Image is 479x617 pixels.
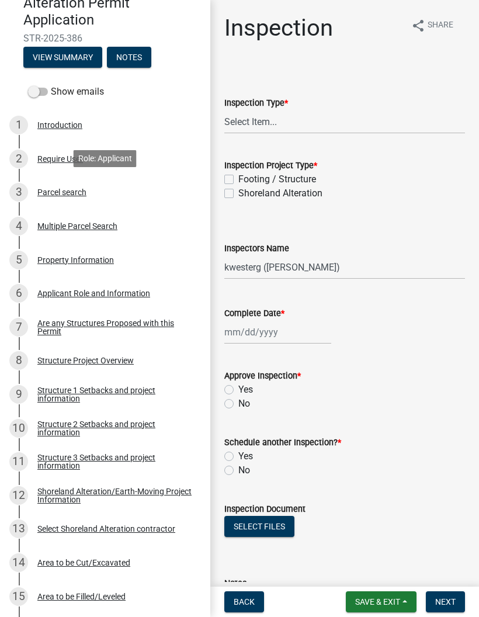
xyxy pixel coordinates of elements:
[37,188,86,196] div: Parcel search
[9,385,28,404] div: 9
[238,172,316,186] label: Footing / Structure
[37,289,150,297] div: Applicant Role and Information
[224,320,331,344] input: mm/dd/yyyy
[411,19,425,33] i: share
[37,559,130,567] div: Area to be Cut/Excavated
[224,439,341,447] label: Schedule another Inspection?
[224,580,247,588] label: Notes
[37,453,192,470] div: Structure 3 Setbacks and project information
[37,525,175,533] div: Select Shoreland Alteration contractor
[435,597,456,606] span: Next
[23,47,102,68] button: View Summary
[402,14,463,37] button: shareShare
[23,33,187,44] span: STR-2025-386
[224,591,264,612] button: Back
[9,419,28,438] div: 10
[9,486,28,505] div: 12
[9,452,28,471] div: 11
[9,150,28,168] div: 2
[224,14,333,42] h1: Inspection
[37,222,117,230] div: Multiple Parcel Search
[28,85,104,99] label: Show emails
[37,256,114,264] div: Property Information
[224,99,288,108] label: Inspection Type
[9,284,28,303] div: 6
[224,516,294,537] button: Select files
[107,54,151,63] wm-modal-confirm: Notes
[234,597,255,606] span: Back
[238,186,322,200] label: Shoreland Alteration
[9,116,28,134] div: 1
[9,587,28,606] div: 15
[37,121,82,129] div: Introduction
[74,150,137,167] div: Role: Applicant
[224,310,284,318] label: Complete Date
[238,397,250,411] label: No
[9,251,28,269] div: 5
[9,217,28,235] div: 4
[37,420,192,436] div: Structure 2 Setbacks and project information
[9,318,28,337] div: 7
[9,519,28,538] div: 13
[37,319,192,335] div: Are any Structures Proposed with this Permit
[346,591,416,612] button: Save & Exit
[428,19,453,33] span: Share
[238,449,253,463] label: Yes
[9,351,28,370] div: 8
[37,592,126,601] div: Area to be Filled/Leveled
[224,162,317,170] label: Inspection Project Type
[426,591,465,612] button: Next
[224,372,301,380] label: Approve Inspection
[238,463,250,477] label: No
[9,553,28,572] div: 14
[355,597,400,606] span: Save & Exit
[37,356,134,365] div: Structure Project Overview
[37,155,83,163] div: Require User
[9,183,28,202] div: 3
[107,47,151,68] button: Notes
[238,383,253,397] label: Yes
[23,54,102,63] wm-modal-confirm: Summary
[224,505,306,514] label: Inspection Document
[224,245,289,253] label: Inspectors Name
[37,487,192,504] div: Shoreland Alteration/Earth-Moving Project Information
[37,386,192,403] div: Structure 1 Setbacks and project information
